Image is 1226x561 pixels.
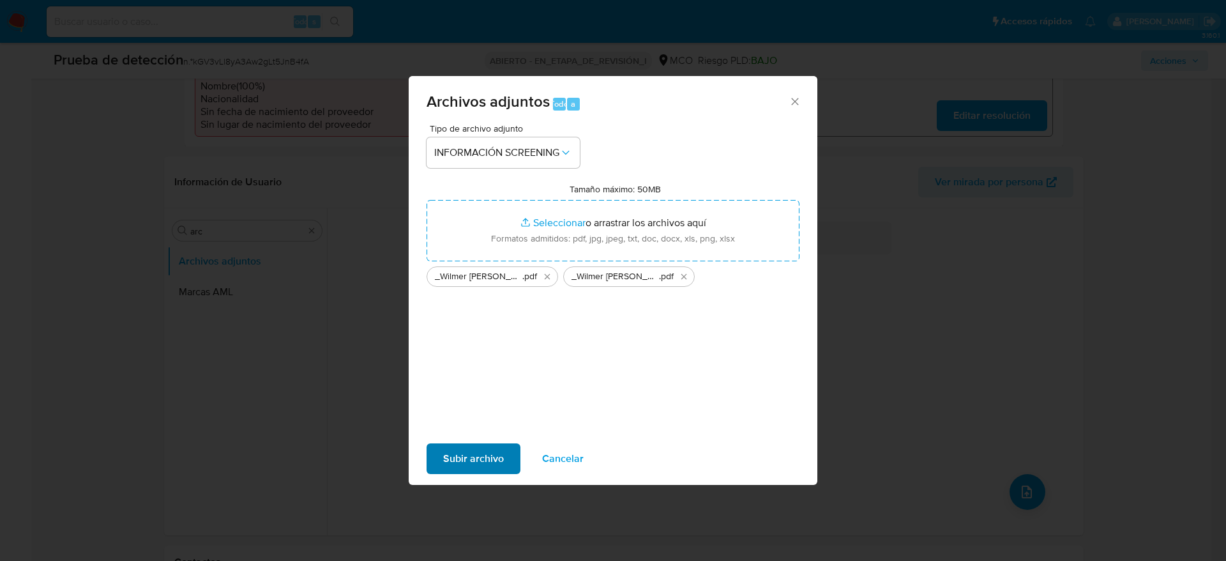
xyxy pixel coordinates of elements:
ul: Archivos seleccionados [427,261,799,287]
button: Cancelar [526,443,600,474]
font: Cancelar [542,443,584,474]
button: Cerrar [789,95,800,107]
span: _Wilmer [PERSON_NAME] - Buscar con Google [435,270,522,283]
span: Subir archivo [443,445,504,473]
span: _Wilmer [PERSON_NAME] lavado de dinero - Buscar con Google [571,270,659,283]
span: INFORMACIÓN SCREENING [434,146,559,159]
font: Todo [550,98,568,110]
font: Archivos adjuntos [427,90,550,112]
span: Tipo de archivo adjunto [430,124,583,133]
button: Subir archivo [427,443,520,474]
font: a [571,98,575,110]
font: .pdf [659,270,674,282]
button: Eliminar _Wilmer Alexander Bautista Alarcon_ lavado de dinero - Buscar con Google.pdf [676,269,692,284]
label: Tamaño máximo: 50MB [570,183,661,195]
button: INFORMACIÓN SCREENING [427,137,580,168]
button: Eliminar _Wilmer Alexander Bautista Alarcon_ - Buscar con Google.pdf [540,269,555,284]
font: .pdf [522,270,537,282]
